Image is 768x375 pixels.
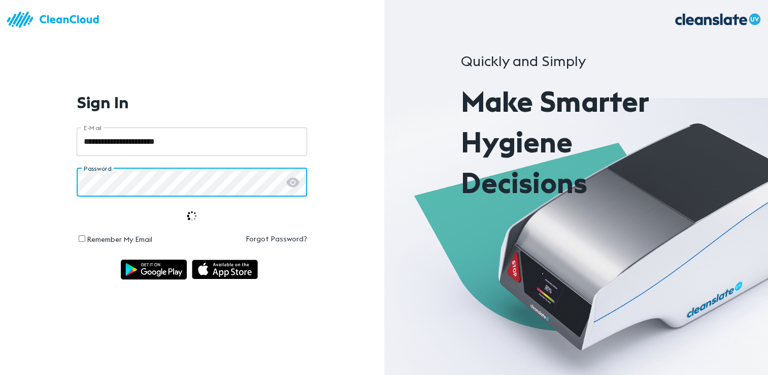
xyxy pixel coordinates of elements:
img: img_appstore.1cb18997.svg [192,260,258,279]
a: Forgot Password? [192,234,307,244]
img: img_android.ce55d1a6.svg [121,260,187,279]
img: logo_.070fea6c.svg [666,5,768,34]
img: Mt0CFNmK6lgsYvxomtBOjvS4MCBZJDOsBAOHHOFDp0oNDkQC0M7yEHKBNgNpIH01Ugmn9CiFBHOAQ+EeCACe63RX8JGgGCfPJ... [187,211,197,221]
h1: Sign In [77,93,129,112]
span: Quickly and Simply [461,52,586,70]
p: Make Smarter Hygiene Decisions [461,81,691,203]
label: Remember My Email [87,235,152,244]
img: logo.83bc1f05.svg [5,5,107,34]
